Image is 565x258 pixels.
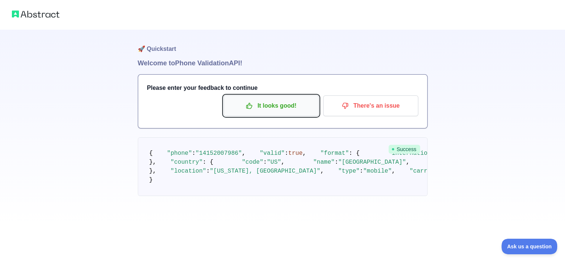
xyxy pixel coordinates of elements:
span: "[US_STATE], [GEOGRAPHIC_DATA]" [210,168,321,174]
span: true [288,150,302,157]
span: : [206,168,210,174]
p: It looks good! [229,99,313,112]
span: "type" [338,168,360,174]
span: "code" [242,159,263,166]
span: : [285,150,288,157]
span: , [320,168,324,174]
span: "carrier" [409,168,441,174]
span: : [192,150,196,157]
span: "country" [171,159,202,166]
span: Success [389,145,420,154]
span: : { [203,159,214,166]
span: , [242,150,246,157]
span: "name" [313,159,335,166]
span: "location" [171,168,206,174]
span: "phone" [167,150,192,157]
img: Abstract logo [12,9,59,19]
span: , [392,168,395,174]
button: There's an issue [323,95,418,116]
span: "14152007986" [195,150,242,157]
span: , [281,159,285,166]
span: "mobile" [363,168,392,174]
span: "[GEOGRAPHIC_DATA]" [338,159,406,166]
span: : [360,168,363,174]
span: "international" [388,150,442,157]
p: There's an issue [329,99,413,112]
span: "US" [267,159,281,166]
span: : [263,159,267,166]
h1: Welcome to Phone Validation API! [138,58,428,68]
span: : { [349,150,360,157]
iframe: Toggle Customer Support [501,239,558,254]
h1: 🚀 Quickstart [138,30,428,58]
span: "format" [320,150,349,157]
h3: Please enter your feedback to continue [147,84,418,92]
span: , [302,150,306,157]
span: , [406,159,410,166]
span: "valid" [260,150,285,157]
span: { [149,150,153,157]
span: : [335,159,338,166]
button: It looks good! [224,95,319,116]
